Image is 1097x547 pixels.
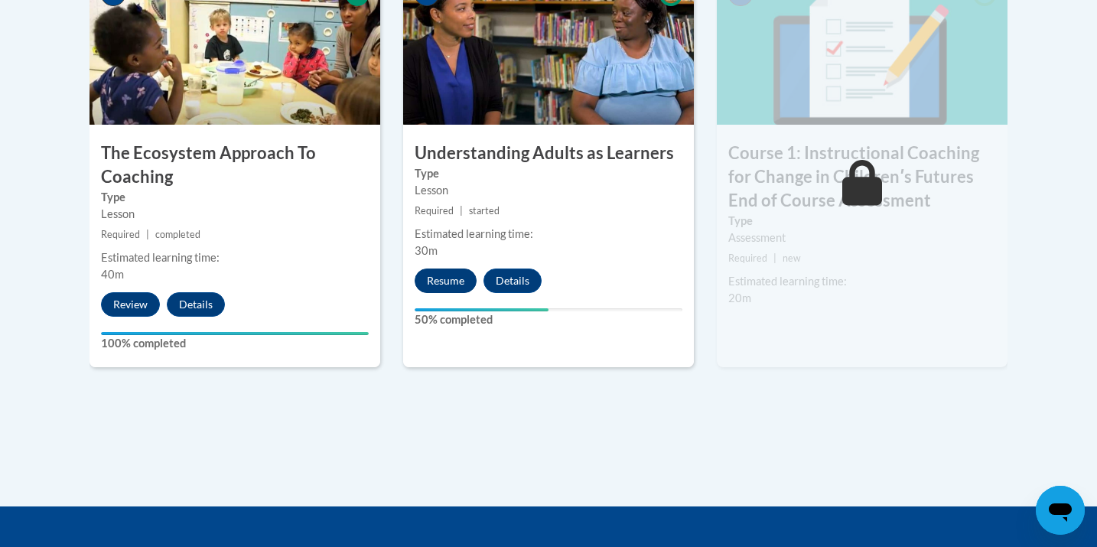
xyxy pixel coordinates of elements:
[101,206,369,223] div: Lesson
[483,269,542,293] button: Details
[415,269,477,293] button: Resume
[728,230,996,246] div: Assessment
[460,205,463,217] span: |
[403,142,694,165] h3: Understanding Adults as Learners
[783,252,801,264] span: new
[101,335,369,352] label: 100% completed
[155,229,200,240] span: completed
[415,308,548,311] div: Your progress
[101,189,369,206] label: Type
[415,244,438,257] span: 30m
[90,142,380,189] h3: The Ecosystem Approach To Coaching
[728,213,996,230] label: Type
[717,142,1007,212] h3: Course 1: Instructional Coaching for Change in Childrenʹs Futures End of Course Assessment
[101,229,140,240] span: Required
[167,292,225,317] button: Details
[415,226,682,243] div: Estimated learning time:
[101,332,369,335] div: Your progress
[415,311,682,328] label: 50% completed
[415,182,682,199] div: Lesson
[1036,486,1085,535] iframe: Button to launch messaging window
[728,273,996,290] div: Estimated learning time:
[728,291,751,304] span: 20m
[469,205,500,217] span: started
[728,252,767,264] span: Required
[415,205,454,217] span: Required
[146,229,149,240] span: |
[101,249,369,266] div: Estimated learning time:
[101,268,124,281] span: 40m
[415,165,682,182] label: Type
[773,252,776,264] span: |
[101,292,160,317] button: Review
